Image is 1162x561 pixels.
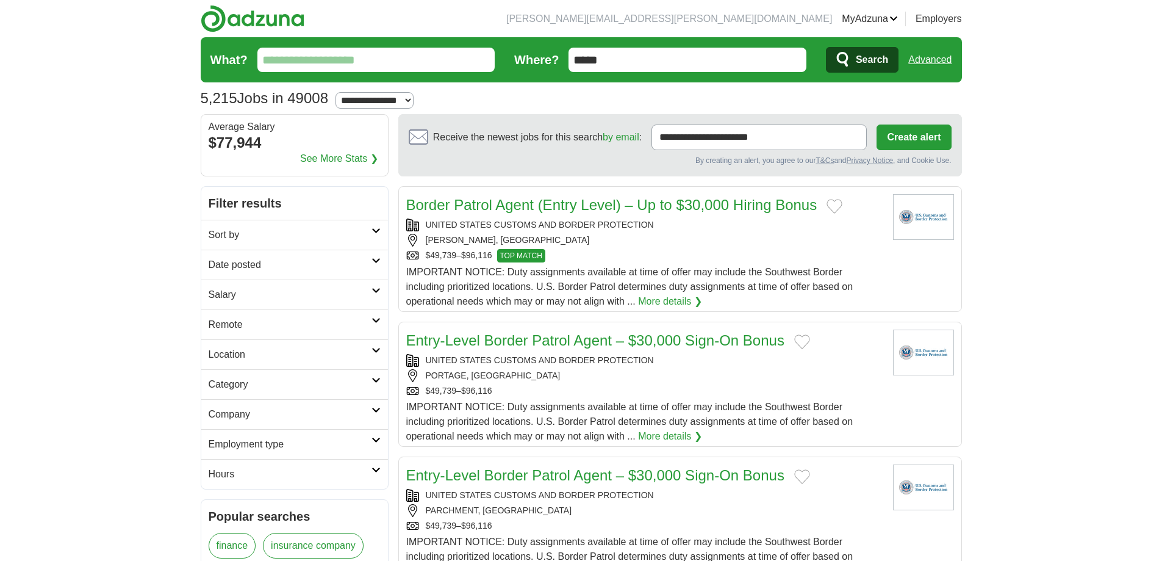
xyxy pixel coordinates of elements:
div: PORTAGE, [GEOGRAPHIC_DATA] [406,369,883,382]
img: Adzuna logo [201,5,304,32]
a: Location [201,339,388,369]
a: Employers [916,12,962,26]
a: UNITED STATES CUSTOMS AND BORDER PROTECTION [426,355,654,365]
a: Entry-Level Border Patrol Agent – $30,000 Sign-On Bonus [406,467,784,483]
div: By creating an alert, you agree to our and , and Cookie Use. [409,155,952,166]
a: UNITED STATES CUSTOMS AND BORDER PROTECTION [426,490,654,500]
button: Add to favorite jobs [794,469,810,484]
a: Employment type [201,429,388,459]
a: Advanced [908,48,952,72]
h2: Salary [209,288,371,302]
h1: Jobs in 49008 [201,90,329,106]
h2: Company [209,407,371,422]
button: Add to favorite jobs [827,199,842,214]
div: Average Salary [209,122,381,132]
a: finance [209,533,256,559]
h2: Popular searches [209,507,381,526]
h2: Remote [209,317,371,332]
a: Date posted [201,250,388,280]
label: What? [210,51,248,69]
a: Privacy Notice [846,156,893,165]
img: U.S. Customs and Border Protection logo [893,465,954,510]
div: [PERSON_NAME], [GEOGRAPHIC_DATA] [406,234,883,247]
a: Remote [201,309,388,339]
button: Search [826,47,898,73]
a: by email [603,132,639,142]
a: MyAdzuna [842,12,898,26]
a: Hours [201,459,388,489]
a: See More Stats ❯ [300,151,378,166]
span: 5,215 [201,87,237,109]
button: Add to favorite jobs [794,335,810,349]
a: T&Cs [816,156,834,165]
div: $77,944 [209,132,381,154]
span: TOP MATCH [497,249,545,262]
a: Company [201,399,388,429]
h2: Date posted [209,258,371,272]
h2: Location [209,347,371,362]
label: Where? [514,51,559,69]
h2: Category [209,377,371,392]
a: More details ❯ [638,429,702,444]
a: Entry-Level Border Patrol Agent – $30,000 Sign-On Bonus [406,332,784,349]
img: U.S. Customs and Border Protection logo [893,330,954,375]
img: U.S. Customs and Border Protection logo [893,194,954,240]
span: Receive the newest jobs for this search : [433,130,642,145]
span: Search [856,48,888,72]
a: Salary [201,280,388,309]
a: UNITED STATES CUSTOMS AND BORDER PROTECTION [426,220,654,230]
a: insurance company [263,533,364,559]
div: $49,739–$96,116 [406,519,883,532]
div: $49,739–$96,116 [406,249,883,262]
div: PARCHMENT, [GEOGRAPHIC_DATA] [406,504,883,517]
h2: Employment type [209,437,371,452]
a: Sort by [201,220,388,250]
a: Border Patrol Agent (Entry Level) – Up to $30,000 Hiring Bonus [406,197,817,213]
a: Category [201,369,388,399]
div: $49,739–$96,116 [406,385,883,397]
h2: Hours [209,467,371,482]
h2: Sort by [209,228,371,242]
h2: Filter results [201,187,388,220]
span: IMPORTANT NOTICE: Duty assignments available at time of offer may include the Southwest Border in... [406,402,853,441]
span: IMPORTANT NOTICE: Duty assignments available at time of offer may include the Southwest Border in... [406,267,853,306]
a: More details ❯ [638,294,702,309]
li: [PERSON_NAME][EMAIL_ADDRESS][PERSON_NAME][DOMAIN_NAME] [506,12,832,26]
button: Create alert [877,125,951,150]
